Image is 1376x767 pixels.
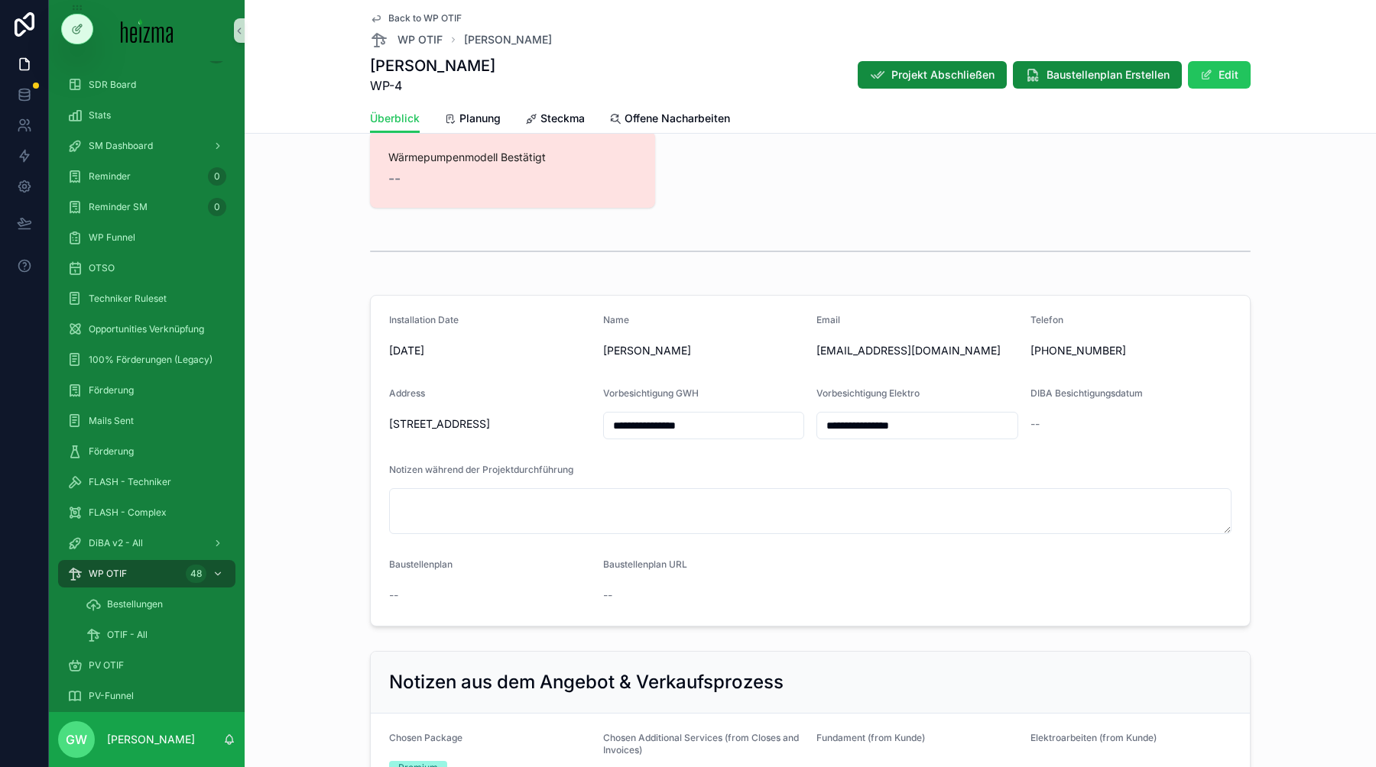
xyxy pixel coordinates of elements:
span: -- [603,587,612,603]
img: App logo [121,18,174,43]
span: [DATE] [389,343,591,358]
div: scrollable content [49,61,245,712]
span: Chosen Additional Services (from Closes and Invoices) [603,732,799,756]
a: Back to WP OTIF [370,12,462,24]
span: Installation Date [389,314,459,325]
a: Bestellungen [76,591,235,618]
span: Baustellenplan Erstellen [1047,67,1170,83]
button: Edit [1188,61,1251,89]
span: SM Dashboard [89,140,153,152]
span: Vorbesichtigung Elektro [816,387,920,399]
span: Förderung [89,445,134,458]
a: Förderung [58,438,235,465]
span: DiBA v2 - All [89,537,143,549]
a: WP OTIF [370,31,443,49]
a: SDR Board [58,71,235,99]
a: FLASH - Techniker [58,468,235,496]
a: PV OTIF [58,652,235,679]
span: OTIF - All [107,629,148,641]
span: Address [389,387,425,399]
span: Steckma [540,111,585,126]
span: Förderung [89,384,134,396]
a: Techniker Ruleset [58,285,235,312]
span: Notizen während der Projektdurchführung [389,464,573,475]
a: Steckma [525,105,585,135]
a: SM Dashboard [58,132,235,160]
span: [EMAIL_ADDRESS][DOMAIN_NAME] [816,343,1018,358]
span: Fundament (from Kunde) [816,732,925,743]
span: Email [816,314,840,325]
span: -- [389,587,398,603]
span: Vorbesichtigung GWH [603,387,699,399]
a: WP Funnel [58,224,235,251]
a: Reminder SM0 [58,193,235,221]
span: Baustellenplan [389,558,453,570]
span: WP OTIF [89,568,127,580]
span: OTSO [89,262,115,274]
span: Reminder SM [89,201,148,213]
span: Wärmepumpenmodell Bestätigt [388,150,637,165]
span: Bestellungen [107,598,163,610]
div: 0 [208,198,226,216]
span: Stats [89,109,111,121]
span: WP OTIF [398,32,443,47]
span: GW [66,730,87,749]
a: Überblick [370,105,420,134]
a: OTSO [58,254,235,282]
span: -- [1030,416,1040,432]
a: Mails Sent [58,407,235,435]
span: [STREET_ADDRESS] [389,416,591,432]
h2: Notizen aus dem Angebot & Verkaufsprozess [389,670,784,694]
button: Projekt Abschließen [858,61,1007,89]
a: Förderung [58,377,235,404]
a: Planung [444,105,501,135]
a: [PERSON_NAME] [464,32,552,47]
span: Offene Nacharbeiten [625,111,730,126]
a: PV-Funnel [58,682,235,710]
span: Chosen Package [389,732,462,743]
span: Back to WP OTIF [388,12,462,24]
span: 100% Förderungen (Legacy) [89,354,213,366]
span: Planung [459,111,501,126]
span: Baustellenplan URL [603,558,687,570]
a: OTIF - All [76,621,235,649]
span: [PERSON_NAME] [603,343,805,358]
span: WP-4 [370,76,495,95]
a: FLASH - Complex [58,499,235,526]
span: Opportunities Verknüpfung [89,323,204,335]
p: [PERSON_NAME] [107,732,195,747]
div: 0 [208,167,226,186]
span: PV-Funnel [89,690,134,702]
span: [PHONE_NUMBER] [1030,343,1232,358]
span: DIBA Besichtigungsdatum [1030,387,1143,399]
span: SDR Board [89,79,136,91]
h1: [PERSON_NAME] [370,55,495,76]
span: Projekt Abschließen [891,67,995,83]
span: -- [388,168,401,189]
span: Telefon [1030,314,1063,325]
span: Elektroarbeiten (from Kunde) [1030,732,1157,743]
span: FLASH - Complex [89,506,167,519]
button: Baustellenplan Erstellen [1013,61,1182,89]
a: DiBA v2 - All [58,529,235,557]
span: WP Funnel [89,231,135,244]
a: Reminder0 [58,163,235,190]
a: Opportunities Verknüpfung [58,316,235,343]
a: Stats [58,102,235,129]
span: Reminder [89,170,131,183]
a: 100% Förderungen (Legacy) [58,346,235,374]
span: FLASH - Techniker [89,476,171,488]
span: Mails Sent [89,415,134,427]
div: 48 [186,565,206,583]
span: Techniker Ruleset [89,293,167,305]
span: PV OTIF [89,659,124,672]
a: WP OTIF48 [58,560,235,587]
a: Offene Nacharbeiten [609,105,730,135]
span: Name [603,314,629,325]
span: Überblick [370,111,420,126]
